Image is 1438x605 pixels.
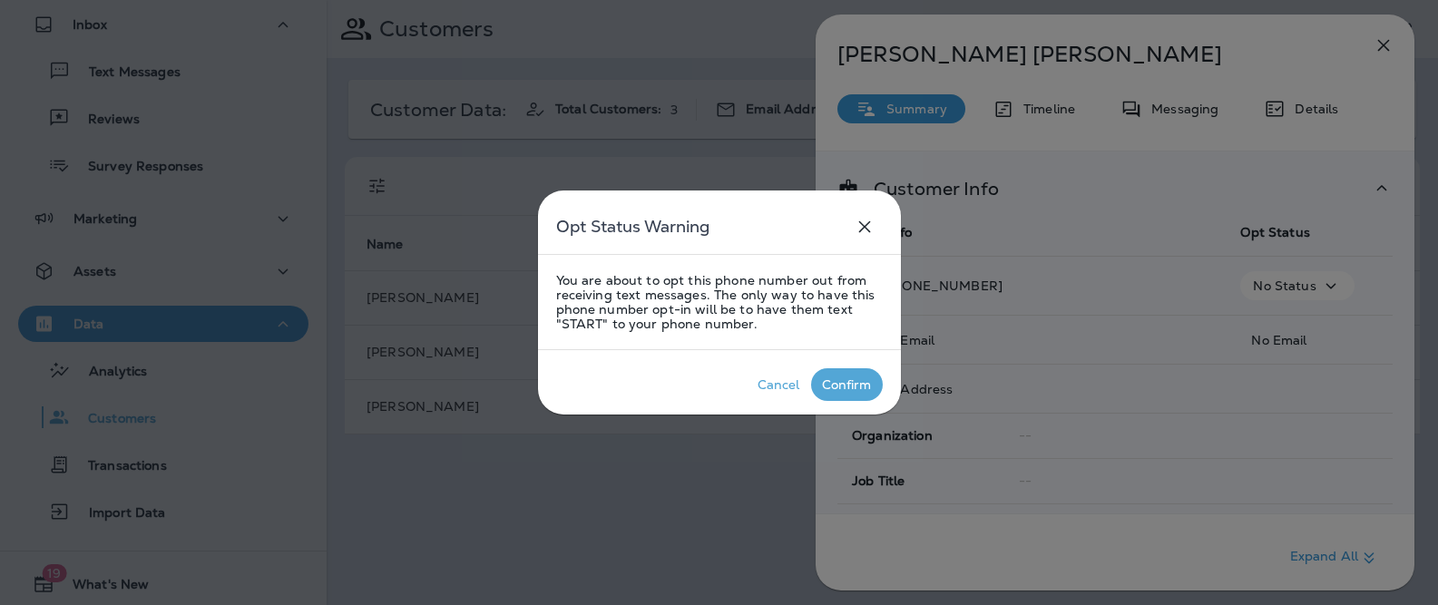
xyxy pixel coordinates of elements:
[822,377,872,392] div: Confirm
[811,368,883,401] button: Confirm
[556,273,883,331] p: You are about to opt this phone number out from receiving text messages. The only way to have thi...
[556,212,709,241] h5: Opt Status Warning
[846,209,883,245] button: close
[758,377,800,392] div: Cancel
[747,368,811,401] button: Cancel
